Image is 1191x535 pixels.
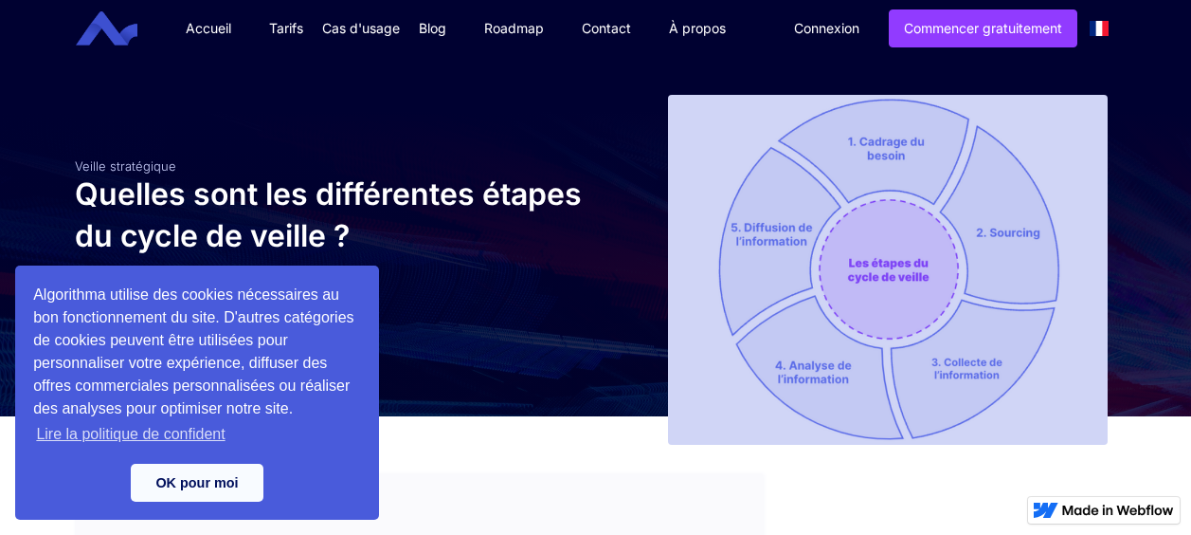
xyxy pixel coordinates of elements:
[33,284,361,449] span: Algorithma utilise des cookies nécessaires au bon fonctionnement du site. D'autres catégories de ...
[33,420,228,449] a: learn more about cookies
[1062,505,1174,516] img: Made in Webflow
[15,266,379,520] div: cookieconsent
[75,174,586,257] h1: Quelles sont les différentes étapes du cycle de veille ?
[75,473,764,523] div: SOMMAIRE
[75,158,586,174] div: Veille stratégique
[780,10,874,46] a: Connexion
[90,11,152,46] a: home
[131,464,263,502] a: dismiss cookie message
[889,9,1077,47] a: Commencer gratuitement
[322,19,400,38] div: Cas d'usage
